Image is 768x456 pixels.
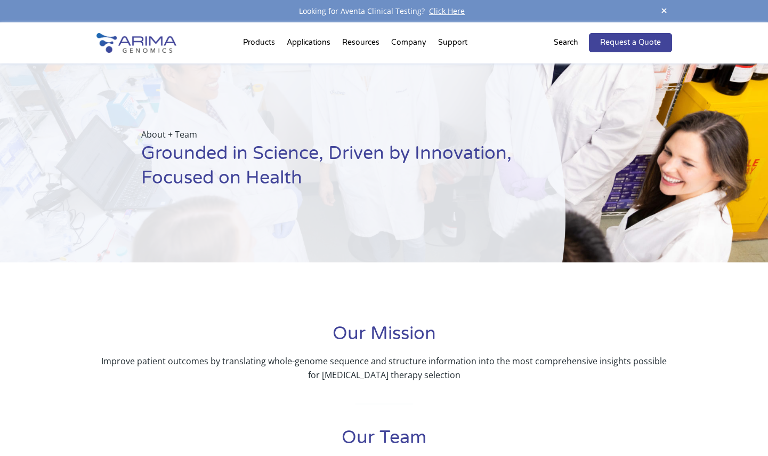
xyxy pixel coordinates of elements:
h1: Our Mission [96,322,672,354]
p: Improve patient outcomes by translating whole-genome sequence and structure information into the ... [96,354,672,382]
p: About + Team [141,127,512,141]
p: Search [554,36,578,50]
a: Request a Quote [589,33,672,52]
div: Looking for Aventa Clinical Testing? [96,4,672,18]
a: Click Here [425,6,469,16]
h1: Grounded in Science, Driven by Innovation, Focused on Health [141,141,512,198]
img: Arima-Genomics-logo [96,33,176,53]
